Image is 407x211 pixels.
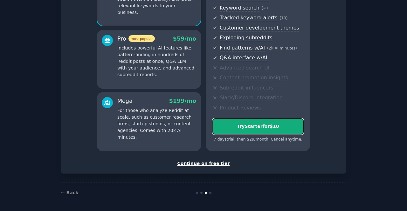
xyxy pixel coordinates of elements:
p: Includes powerful AI features like pattern-finding in hundreds of Reddit posts at once, Q&A LLM w... [117,45,196,78]
span: Exploding subreddits [220,35,272,41]
div: Mega [117,97,133,105]
span: Subreddit influencers [220,85,273,91]
div: 7 days trial, then $ 29 /month . Cancel anytime. [212,137,304,142]
span: ( 2k AI minutes ) [267,46,297,50]
span: ( 10 ) [279,16,287,20]
a: ← Back [61,190,78,195]
span: Find patterns w/AI [220,45,265,51]
span: $ 59 /mo [173,36,196,42]
span: Customer development themes [220,25,299,31]
div: Try Starter for $10 [213,123,303,130]
button: TryStarterfor$10 [212,118,304,135]
span: Tracked keyword alerts [220,15,277,21]
span: Content promotion insights [220,75,288,81]
span: Keyword search [220,5,259,11]
div: Continue on free tier [68,160,339,167]
span: Slack/Discord integration [220,95,283,101]
div: Pro [117,35,155,43]
p: For those who analyze Reddit at scale, such as customer research firms, startup studios, or conte... [117,107,196,141]
span: Advanced search UI [220,65,269,71]
span: Q&A interface w/AI [220,55,267,61]
span: $ 199 /mo [169,98,196,104]
span: most popular [128,35,155,42]
span: Product Reviews [220,105,261,111]
span: ( ∞ ) [262,6,268,10]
